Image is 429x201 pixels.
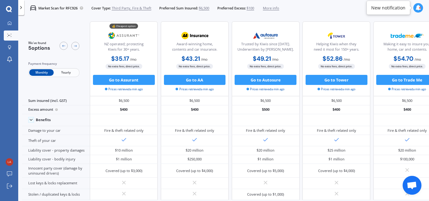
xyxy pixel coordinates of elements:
img: Autosure.webp [249,29,282,42]
span: No extra fees, direct price. [247,64,284,69]
button: Go to Autosure [235,75,296,85]
b: $43.21 [182,55,200,63]
span: 5 options [28,45,50,51]
div: Benefits [36,118,51,122]
span: Prices retrieved a min ago [176,87,214,92]
div: $100,000 [400,157,414,162]
div: $20 million [398,148,416,153]
span: No extra fees, direct price. [106,64,142,69]
span: No extra fees, direct price. [389,64,426,69]
span: Third Party, Fire & Theft [112,6,151,11]
span: Monthly [29,69,54,76]
span: Preferred Sum Insured: [159,6,198,11]
div: Stolen / duplicated keys & locks [22,189,90,200]
div: Trusted by Kiwis since [DATE]. Underwritten by [PERSON_NAME]. [236,42,295,54]
span: / mo [344,57,350,62]
p: Market Scan for RFC926 [38,6,78,11]
div: Covered (up to $5,000) [247,168,284,173]
img: AA.webp [178,29,211,42]
div: $400 [161,105,229,114]
div: Theft of your car [22,135,90,146]
div: $6,500 [302,96,370,105]
span: No extra fees, direct price. [318,64,355,69]
span: Yearly [54,69,78,76]
b: $35.17 [111,55,129,63]
div: Covered (up to $3,000) [106,168,142,173]
div: $1 million [329,157,345,162]
div: $25 million [328,148,345,153]
button: Go to AA [164,75,226,85]
span: Prices retrieved a min ago [388,87,426,92]
span: Preferred Excess: [217,6,246,11]
div: Lost keys & locks replacement [22,178,90,189]
div: $250,000 [187,157,202,162]
span: / mo [272,57,279,62]
div: $6,500 [161,96,229,105]
div: New notification [371,5,405,11]
span: Prices retrieved a min ago [105,87,143,92]
div: Covered (up to $4,000) [176,168,213,173]
div: Fire & theft related only [175,128,214,133]
div: Award-winning home, contents and car insurance. [165,42,224,54]
b: $52.86 [323,55,343,63]
span: Prices retrieved a min ago [318,87,356,92]
span: $6,500 [199,6,209,11]
div: $6,500 [90,96,158,105]
button: Go to Assurant [93,75,155,85]
div: Fire & theft related only [317,128,356,133]
div: Payment frequency [28,61,79,66]
span: No extra fees, direct price. [176,64,213,69]
div: Helping Kiwis when they need it most for 150+ years. [307,42,366,54]
div: Fire & theft related only [388,128,427,133]
div: $10 million [115,148,133,153]
div: $500 [232,105,300,114]
div: $1 million [116,157,132,162]
div: NZ operated; protecting Kiwis for 30+ years. [94,42,153,54]
div: Covered (up to $4,000) [318,168,355,173]
div: $400 [90,105,158,114]
img: d09cfad371e65cf947d205155895e036 [6,158,13,166]
div: Covered (up to $1,000) [247,192,284,197]
div: $1 million [258,157,274,162]
span: / mo [415,57,421,62]
img: Trademe.webp [391,29,424,42]
span: More info [263,6,279,11]
span: $100 [247,6,254,11]
span: / mo [201,57,208,62]
button: Go to Tower [306,75,367,85]
span: Cover Type: [91,6,111,11]
div: Liability cover - bodily injury [22,155,90,164]
span: We've found [28,41,50,45]
img: car.f15378c7a67c060ca3f3.svg [30,5,36,11]
div: $20 million [257,148,274,153]
b: $49.21 [253,55,271,63]
div: Liability cover - property damages [22,146,90,155]
div: Damage to your car [22,126,90,135]
div: Fire & theft related only [104,128,144,133]
span: / mo [130,57,137,62]
div: Fire & theft related only [246,128,285,133]
div: Innocent party cover (damage by uninsured drivers) [22,164,90,178]
div: Excess amount [22,105,90,114]
div: 💰 Cheapest option [110,24,138,29]
div: $6,500 [232,96,300,105]
div: $20 million [186,148,204,153]
span: Prices retrieved a min ago [247,87,285,92]
div: $400 [302,105,370,114]
div: Sum insured (incl. GST) [22,96,90,105]
a: Open chat [403,176,421,195]
b: $54.70 [394,55,414,63]
img: Assurant.png [107,29,141,42]
img: Tower.webp [320,29,353,42]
